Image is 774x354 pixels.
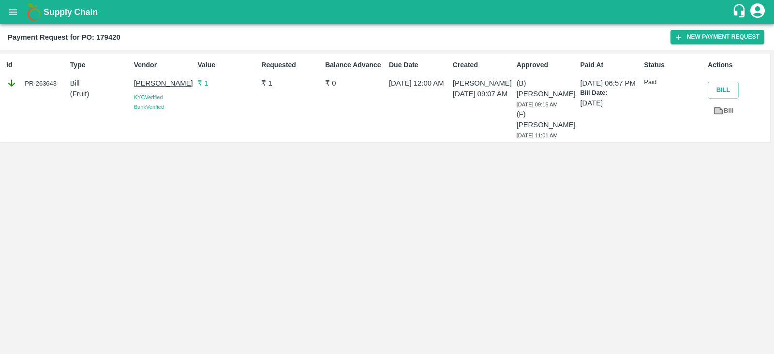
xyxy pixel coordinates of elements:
[6,78,66,88] div: PR-263643
[453,88,513,99] p: [DATE] 09:07 AM
[134,104,164,110] span: Bank Verified
[261,78,321,88] p: ₹ 1
[70,78,130,88] p: Bill
[453,78,513,88] p: [PERSON_NAME]
[517,109,577,131] p: (F) [PERSON_NAME]
[325,78,385,88] p: ₹ 0
[732,3,749,21] div: customer-support
[389,78,449,88] p: [DATE] 12:00 AM
[517,102,558,107] span: [DATE] 09:15 AM
[517,133,558,138] span: [DATE] 11:01 AM
[197,60,257,70] p: Value
[517,78,577,100] p: (B) [PERSON_NAME]
[749,2,766,22] div: account of current user
[517,60,577,70] p: Approved
[261,60,321,70] p: Requested
[580,98,640,108] p: [DATE]
[24,2,44,22] img: logo
[8,33,120,41] b: Payment Request for PO: 179420
[670,30,764,44] button: New Payment Request
[580,88,640,98] p: Bill Date:
[580,78,640,88] p: [DATE] 06:57 PM
[6,60,66,70] p: Id
[580,60,640,70] p: Paid At
[644,60,704,70] p: Status
[708,82,739,99] button: Bill
[134,94,163,100] span: KYC Verified
[44,5,732,19] a: Supply Chain
[134,60,194,70] p: Vendor
[134,78,194,88] p: [PERSON_NAME]
[708,60,768,70] p: Actions
[708,103,739,119] a: Bill
[389,60,449,70] p: Due Date
[453,60,513,70] p: Created
[70,60,130,70] p: Type
[197,78,257,88] p: ₹ 1
[644,78,704,87] p: Paid
[2,1,24,23] button: open drawer
[44,7,98,17] b: Supply Chain
[325,60,385,70] p: Balance Advance
[70,88,130,99] p: ( Fruit )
